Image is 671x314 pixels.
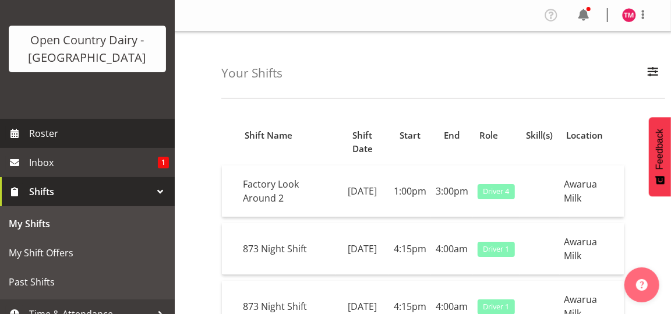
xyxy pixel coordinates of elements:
[483,244,509,255] span: Driver 1
[483,301,509,312] span: Driver 1
[221,66,282,80] h4: Your Shifts
[9,215,166,232] span: My Shifts
[238,223,336,275] td: 873 Night Shift
[649,117,671,196] button: Feedback - Show survey
[444,129,460,142] span: End
[336,223,389,275] td: [DATE]
[9,273,166,291] span: Past Shifts
[336,165,389,217] td: [DATE]
[431,165,473,217] td: 3:00pm
[389,223,431,275] td: 4:15pm
[29,125,169,142] span: Roster
[483,186,509,197] span: Driver 4
[20,31,154,66] div: Open Country Dairy - [GEOGRAPHIC_DATA]
[9,244,166,262] span: My Shift Offers
[431,223,473,275] td: 4:00am
[641,61,665,86] button: Filter Employees
[622,8,636,22] img: trish-mcnicol7516.jpg
[3,267,172,297] a: Past Shifts
[3,238,172,267] a: My Shift Offers
[526,129,553,142] span: Skill(s)
[3,209,172,238] a: My Shifts
[158,157,169,168] span: 1
[566,129,603,142] span: Location
[238,165,336,217] td: Factory Look Around 2
[560,165,624,217] td: Awarua Milk
[342,129,382,156] span: Shift Date
[29,154,158,171] span: Inbox
[400,129,421,142] span: Start
[560,223,624,275] td: Awarua Milk
[29,183,151,200] span: Shifts
[389,165,431,217] td: 1:00pm
[636,279,648,291] img: help-xxl-2.png
[655,129,665,170] span: Feedback
[245,129,292,142] span: Shift Name
[479,129,498,142] span: Role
